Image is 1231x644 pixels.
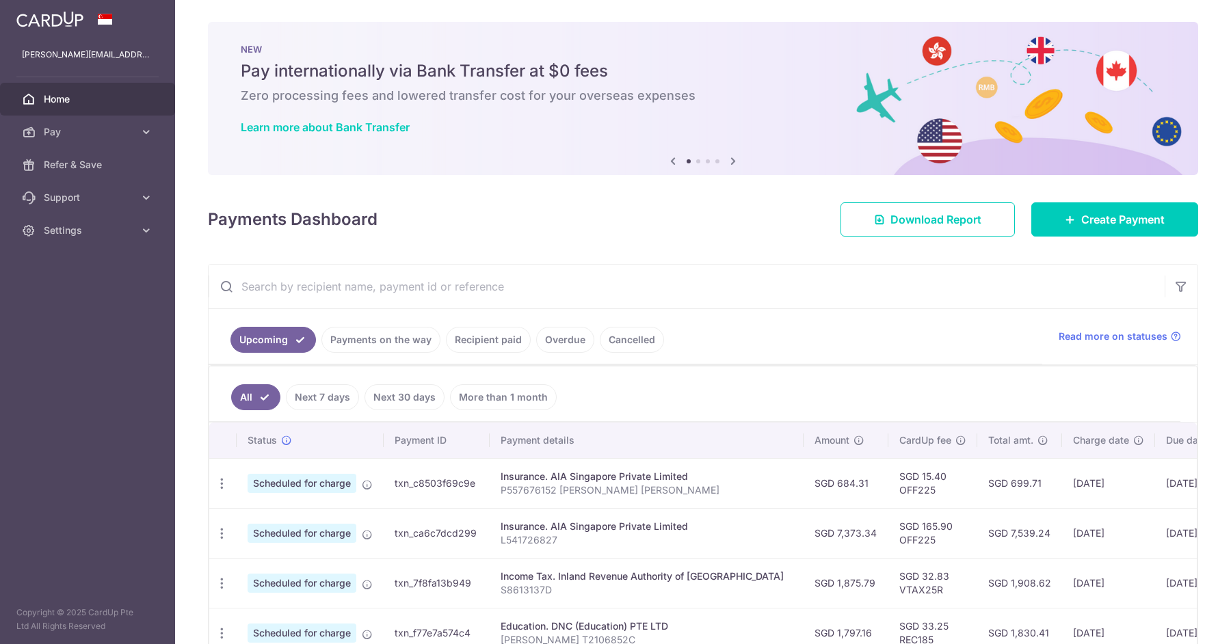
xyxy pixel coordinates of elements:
[490,422,804,458] th: Payment details
[248,623,356,643] span: Scheduled for charge
[384,422,490,458] th: Payment ID
[384,458,490,508] td: txn_c8503f69c9e
[1081,211,1165,228] span: Create Payment
[248,433,277,447] span: Status
[1073,433,1129,447] span: Charge date
[1059,330,1167,343] span: Read more on statuses
[231,384,280,410] a: All
[44,125,134,139] span: Pay
[804,458,888,508] td: SGD 684.31
[536,327,594,353] a: Overdue
[501,533,793,547] p: L541726827
[1031,202,1198,237] a: Create Payment
[501,483,793,497] p: P557676152 [PERSON_NAME] [PERSON_NAME]
[248,524,356,543] span: Scheduled for charge
[977,458,1062,508] td: SGD 699.71
[450,384,557,410] a: More than 1 month
[248,574,356,593] span: Scheduled for charge
[840,202,1015,237] a: Download Report
[321,327,440,353] a: Payments on the way
[888,558,977,608] td: SGD 32.83 VTAX25R
[208,22,1198,175] img: Bank transfer banner
[804,558,888,608] td: SGD 1,875.79
[241,44,1165,55] p: NEW
[230,327,316,353] a: Upcoming
[890,211,981,228] span: Download Report
[600,327,664,353] a: Cancelled
[22,48,153,62] p: [PERSON_NAME][EMAIL_ADDRESS][PERSON_NAME][DOMAIN_NAME]
[977,558,1062,608] td: SGD 1,908.62
[888,508,977,558] td: SGD 165.90 OFF225
[1062,458,1155,508] td: [DATE]
[988,433,1033,447] span: Total amt.
[446,327,531,353] a: Recipient paid
[248,474,356,493] span: Scheduled for charge
[241,88,1165,104] h6: Zero processing fees and lowered transfer cost for your overseas expenses
[16,11,83,27] img: CardUp
[501,619,793,633] div: Education. DNC (Education) PTE LTD
[208,207,378,232] h4: Payments Dashboard
[977,508,1062,558] td: SGD 7,539.24
[501,569,793,583] div: Income Tax. Inland Revenue Authority of [GEOGRAPHIC_DATA]
[815,433,849,447] span: Amount
[501,470,793,483] div: Insurance. AIA Singapore Private Limited
[241,60,1165,82] h5: Pay internationally via Bank Transfer at $0 fees
[501,520,793,533] div: Insurance. AIA Singapore Private Limited
[241,120,410,134] a: Learn more about Bank Transfer
[888,458,977,508] td: SGD 15.40 OFF225
[286,384,359,410] a: Next 7 days
[209,265,1165,308] input: Search by recipient name, payment id or reference
[384,508,490,558] td: txn_ca6c7dcd299
[1166,433,1207,447] span: Due date
[501,583,793,597] p: S8613137D
[44,191,134,204] span: Support
[899,433,951,447] span: CardUp fee
[804,508,888,558] td: SGD 7,373.34
[44,92,134,106] span: Home
[365,384,445,410] a: Next 30 days
[44,224,134,237] span: Settings
[44,158,134,172] span: Refer & Save
[1062,508,1155,558] td: [DATE]
[384,558,490,608] td: txn_7f8fa13b949
[1062,558,1155,608] td: [DATE]
[1059,330,1181,343] a: Read more on statuses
